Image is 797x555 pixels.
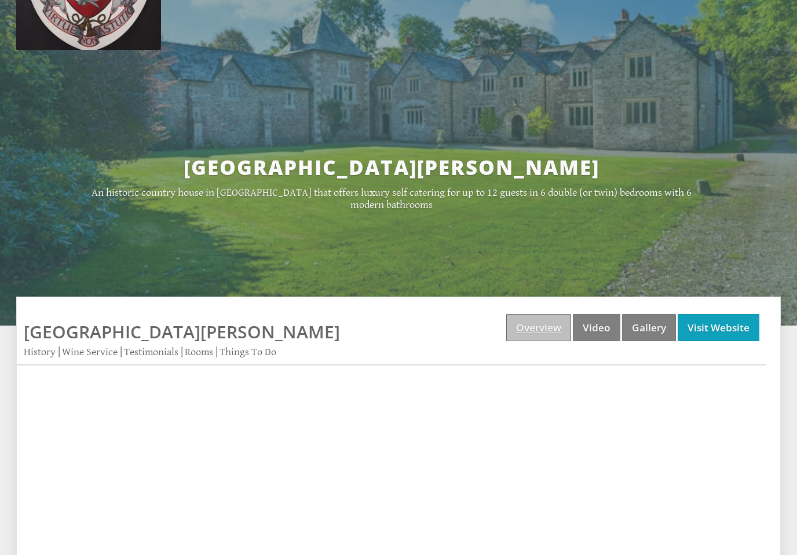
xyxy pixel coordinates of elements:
[220,346,276,358] a: Things To Do
[92,187,692,211] p: An historic country house in [GEOGRAPHIC_DATA] that offers luxury self catering for up to 12 gues...
[92,154,692,181] h2: [GEOGRAPHIC_DATA][PERSON_NAME]
[24,346,56,358] a: History
[622,314,676,341] a: Gallery
[62,346,118,358] a: Wine Service
[573,314,620,341] a: Video
[678,314,759,341] a: Visit Website
[185,346,213,358] a: Rooms
[506,314,571,341] a: Overview
[24,320,340,344] a: [GEOGRAPHIC_DATA][PERSON_NAME]
[124,346,178,358] a: Testimonials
